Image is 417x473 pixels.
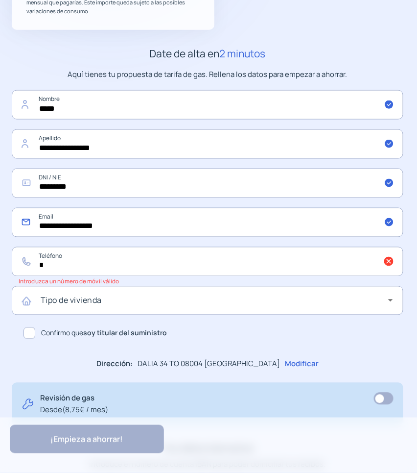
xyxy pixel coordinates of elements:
[83,328,167,338] b: soy titular del suministro
[12,69,403,80] p: Aquí tienes tu propuesta de tarifa de gas. Rellena los datos para empezar a ahorrar.
[40,404,108,416] span: Desde (8,75€ / mes)
[220,47,266,60] span: 2 minutos
[96,358,133,370] p: Dirección:
[41,295,102,306] mat-label: Tipo de vivienda
[12,46,403,62] h2: Date de alta en
[138,358,280,370] p: DALIA 34 TO 08004 [GEOGRAPHIC_DATA]
[285,358,319,370] p: Modificar
[41,328,167,339] span: Confirmo que
[19,278,119,285] small: Introduzca un número de móvil válido
[40,393,108,416] p: Revisión de gas
[22,393,34,416] img: tool.svg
